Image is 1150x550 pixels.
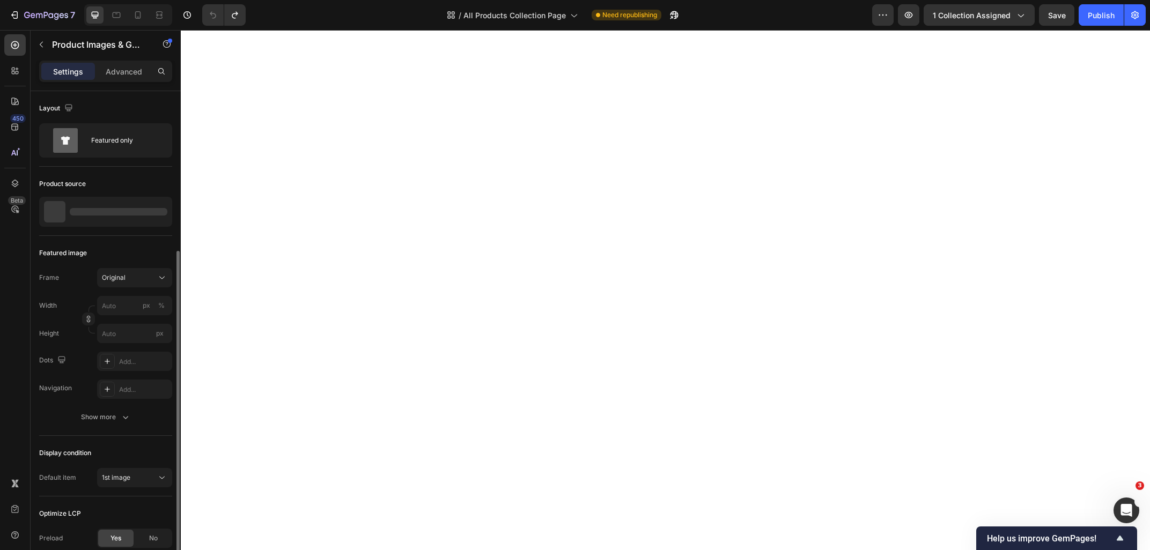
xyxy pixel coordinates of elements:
[81,412,131,422] div: Show more
[119,357,169,367] div: Add...
[39,407,172,427] button: Show more
[1114,497,1139,523] iframe: Intercom live chat
[102,473,130,481] span: 1st image
[140,299,153,312] button: %
[106,66,142,77] p: Advanced
[39,509,81,518] div: Optimize LCP
[987,533,1114,544] span: Help us improve GemPages!
[110,533,121,543] span: Yes
[933,10,1011,21] span: 1 collection assigned
[39,329,59,338] label: Height
[143,301,150,310] div: px
[1048,11,1066,20] span: Save
[155,299,168,312] button: px
[39,448,91,458] div: Display condition
[181,30,1150,550] iframe: Design area
[10,114,26,123] div: 450
[149,533,158,543] span: No
[39,353,68,368] div: Dots
[102,273,126,283] span: Original
[202,4,246,26] div: Undo/Redo
[158,301,165,310] div: %
[39,383,72,393] div: Navigation
[1079,4,1124,26] button: Publish
[39,273,59,283] label: Frame
[52,38,143,51] p: Product Images & Gallery
[1088,10,1115,21] div: Publish
[97,468,172,487] button: 1st image
[602,10,657,20] span: Need republishing
[39,301,57,310] label: Width
[1039,4,1074,26] button: Save
[1136,481,1144,490] span: 3
[4,4,80,26] button: 7
[459,10,461,21] span: /
[39,533,63,543] div: Preload
[53,66,83,77] p: Settings
[987,532,1126,545] button: Show survey - Help us improve GemPages!
[8,196,26,205] div: Beta
[97,268,172,287] button: Original
[924,4,1035,26] button: 1 collection assigned
[91,128,157,153] div: Featured only
[70,9,75,21] p: 7
[39,179,86,189] div: Product source
[97,296,172,315] input: px%
[39,101,75,116] div: Layout
[463,10,566,21] span: All Products Collection Page
[97,324,172,343] input: px
[39,473,76,482] div: Default item
[39,248,87,258] div: Featured image
[119,385,169,395] div: Add...
[156,329,164,337] span: px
